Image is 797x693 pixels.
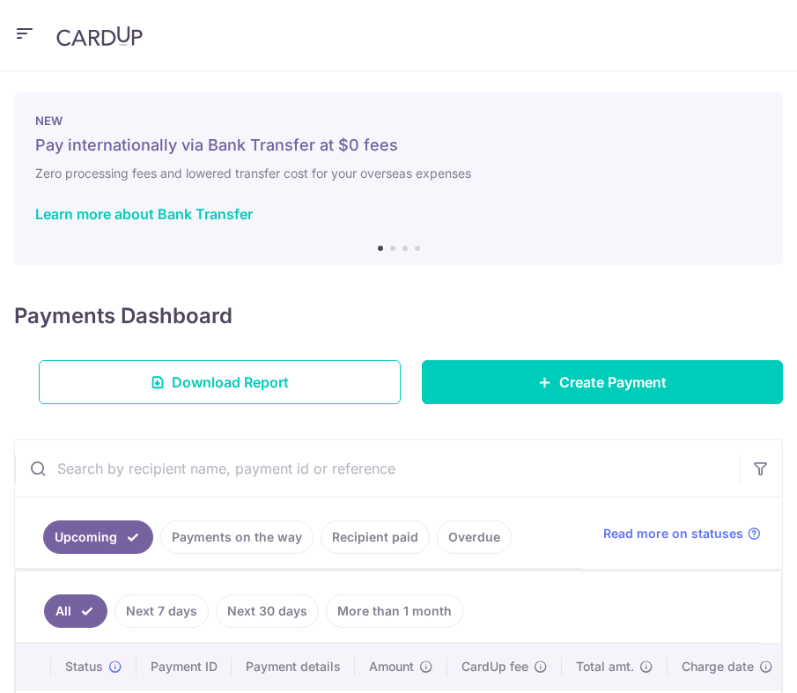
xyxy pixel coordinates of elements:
[603,525,743,542] span: Read more on statuses
[56,26,143,47] img: CardUp
[326,594,463,628] a: More than 1 month
[44,594,107,628] a: All
[461,658,528,675] span: CardUp fee
[232,644,355,689] th: Payment details
[114,594,209,628] a: Next 7 days
[437,520,512,554] a: Overdue
[15,440,740,497] input: Search by recipient name, payment id or reference
[422,360,784,404] a: Create Payment
[35,205,253,223] a: Learn more about Bank Transfer
[321,520,430,554] a: Recipient paid
[39,360,401,404] a: Download Report
[603,525,761,542] a: Read more on statuses
[43,520,153,554] a: Upcoming
[576,658,634,675] span: Total amt.
[160,520,314,554] a: Payments on the way
[559,372,667,393] span: Create Payment
[14,300,232,332] h4: Payments Dashboard
[35,114,762,128] p: NEW
[216,594,319,628] a: Next 30 days
[682,658,754,675] span: Charge date
[369,658,414,675] span: Amount
[35,163,762,184] h6: Zero processing fees and lowered transfer cost for your overseas expenses
[35,135,762,156] h5: Pay internationally via Bank Transfer at $0 fees
[172,372,289,393] span: Download Report
[137,644,232,689] th: Payment ID
[65,658,103,675] span: Status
